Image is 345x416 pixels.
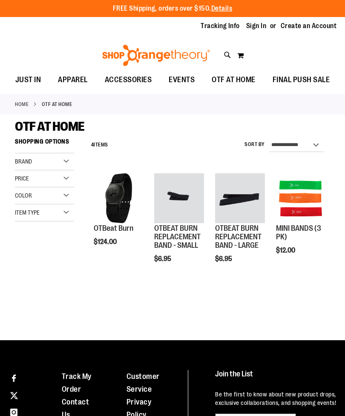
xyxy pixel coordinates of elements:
[264,70,339,90] a: FINAL PUSH SALE
[91,138,108,152] h2: Items
[201,21,240,31] a: Tracking Info
[272,169,330,276] div: product
[211,169,269,284] div: product
[15,209,40,216] span: Item Type
[96,70,161,90] a: ACCESSORIES
[15,70,41,89] span: JUST IN
[215,224,262,250] a: OTBEAT BURN REPLACEMENT BAND - LARGE
[150,169,208,284] div: product
[113,4,233,14] p: FREE Shipping, orders over $150.
[15,192,32,199] span: Color
[246,21,267,31] a: Sign In
[10,392,18,399] img: Twitter
[154,173,204,224] a: OTBEAT BURN REPLACEMENT BAND - SMALL
[91,142,94,148] span: 4
[169,70,195,89] span: EVENTS
[154,255,172,263] span: $6.95
[276,173,326,224] a: MINI BANDS (3 PK)
[15,158,32,165] span: Brand
[215,390,339,407] p: Be the first to know about new product drops, exclusive collaborations, and shopping events!
[94,238,118,246] span: $124.00
[160,70,203,90] a: EVENTS
[15,175,29,182] span: Price
[203,70,264,89] a: OTF AT HOME
[211,5,233,12] a: Details
[6,370,21,385] a: Visit our Facebook page
[154,224,201,250] a: OTBEAT BURN REPLACEMENT BAND - SMALL
[276,224,321,241] a: MINI BANDS (3 PK)
[94,173,144,224] a: Main view of OTBeat Burn 6.0-C
[212,70,256,89] span: OTF AT HOME
[94,224,133,232] a: OTBeat Burn
[126,372,160,393] a: Customer Service
[58,70,88,89] span: APPAREL
[215,173,265,223] img: OTBEAT BURN REPLACEMENT BAND - LARGE
[15,100,29,108] a: Home
[6,387,21,402] a: Visit our X page
[62,372,92,393] a: Track My Order
[94,173,144,223] img: Main view of OTBeat Burn 6.0-C
[15,134,74,153] strong: Shopping Options
[7,70,50,90] a: JUST IN
[215,370,339,386] h4: Join the List
[89,169,148,267] div: product
[105,70,152,89] span: ACCESSORIES
[281,21,337,31] a: Create an Account
[215,173,265,224] a: OTBEAT BURN REPLACEMENT BAND - LARGE
[215,255,233,263] span: $6.95
[49,70,96,90] a: APPAREL
[276,247,296,254] span: $12.00
[42,100,72,108] strong: OTF AT HOME
[273,70,330,89] span: FINAL PUSH SALE
[244,141,265,148] label: Sort By
[276,173,326,223] img: MINI BANDS (3 PK)
[154,173,204,223] img: OTBEAT BURN REPLACEMENT BAND - SMALL
[101,45,211,66] img: Shop Orangetheory
[15,119,85,134] span: OTF AT HOME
